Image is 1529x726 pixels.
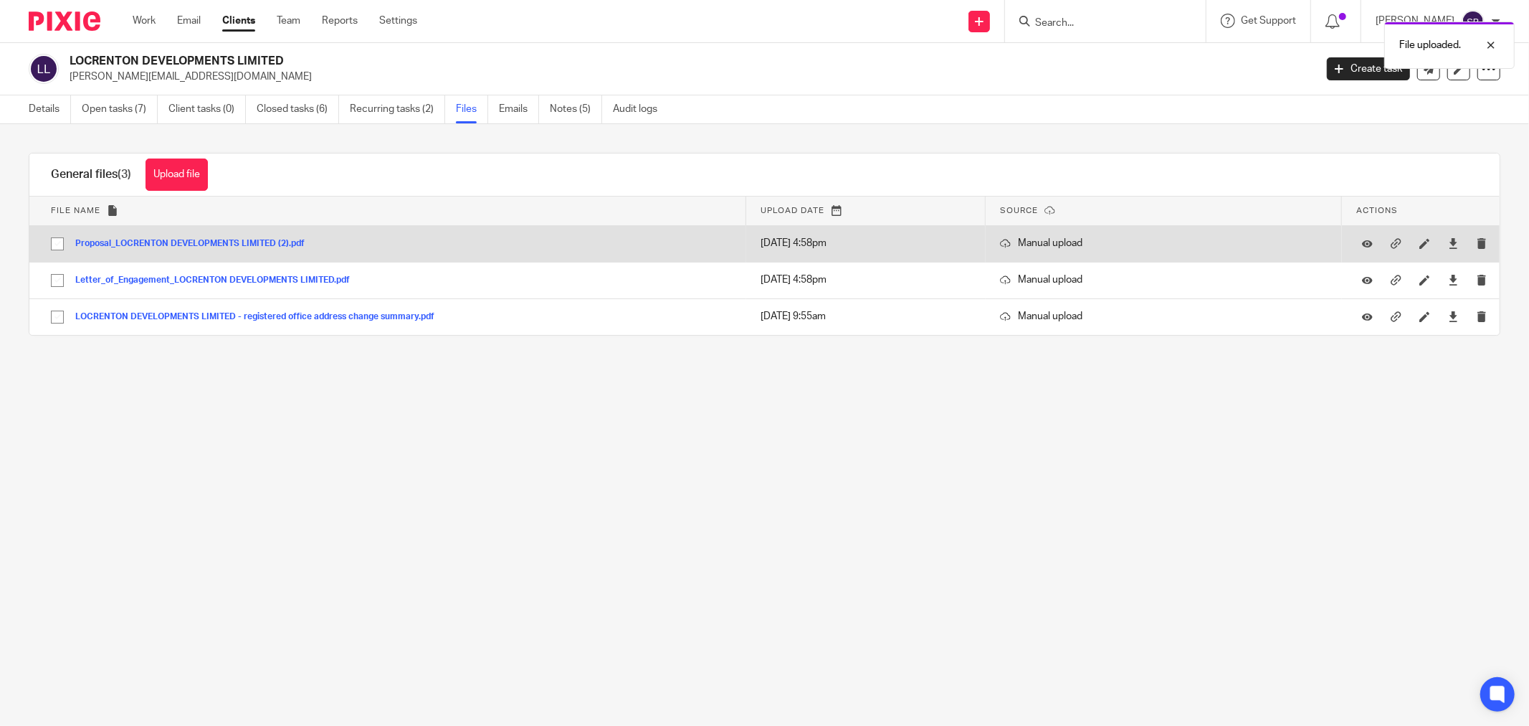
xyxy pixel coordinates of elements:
a: Team [277,14,300,28]
a: Download [1448,309,1459,324]
a: Recurring tasks (2) [350,95,445,123]
a: Open tasks (7) [82,95,158,123]
a: Create task [1327,57,1410,80]
button: Proposal_LOCRENTON DEVELOPMENTS LIMITED (2).pdf [75,239,315,249]
a: Work [133,14,156,28]
input: Select [44,303,71,331]
a: Audit logs [613,95,668,123]
p: Manual upload [1000,309,1328,324]
span: (3) [118,169,131,180]
img: svg%3E [29,54,59,84]
a: Email [177,14,201,28]
p: [DATE] 4:58pm [761,273,971,287]
a: Clients [222,14,255,28]
h2: LOCRENTON DEVELOPMENTS LIMITED [70,54,1058,69]
img: svg%3E [1462,10,1485,33]
a: Files [456,95,488,123]
a: Emails [499,95,539,123]
a: Download [1448,273,1459,287]
input: Select [44,267,71,294]
a: Details [29,95,71,123]
input: Select [44,230,71,258]
button: Letter_of_Engagement_LOCRENTON DEVELOPMENTS LIMITED.pdf [75,275,361,286]
p: [PERSON_NAME][EMAIL_ADDRESS][DOMAIN_NAME] [70,70,1305,84]
span: Upload date [761,207,824,214]
a: Download [1448,236,1459,250]
p: Manual upload [1000,236,1328,250]
button: Upload file [146,159,208,191]
a: Settings [379,14,417,28]
p: [DATE] 4:58pm [761,236,971,250]
p: [DATE] 9:55am [761,309,971,324]
span: Actions [1356,207,1398,214]
h1: General files [51,167,131,182]
a: Notes (5) [550,95,602,123]
span: File name [51,207,100,214]
a: Client tasks (0) [168,95,246,123]
a: Reports [322,14,358,28]
span: Source [1000,207,1038,214]
p: File uploaded. [1399,38,1461,52]
a: Closed tasks (6) [257,95,339,123]
img: Pixie [29,11,100,31]
button: LOCRENTON DEVELOPMENTS LIMITED - registered office address change summary.pdf [75,312,445,322]
p: Manual upload [1000,273,1328,287]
